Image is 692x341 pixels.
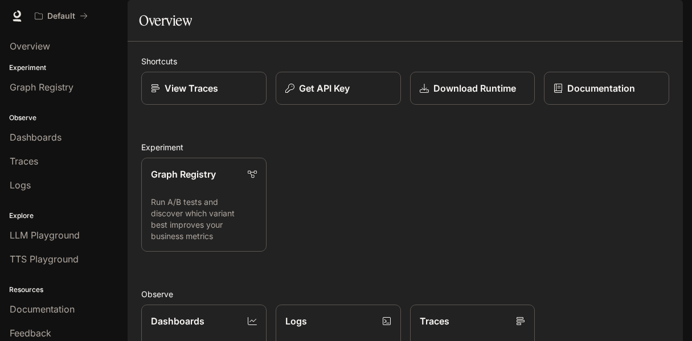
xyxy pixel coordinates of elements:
h2: Observe [141,288,669,300]
h2: Experiment [141,141,669,153]
a: View Traces [141,72,267,105]
p: Get API Key [299,81,350,95]
a: Download Runtime [410,72,535,105]
p: Default [47,11,75,21]
p: View Traces [165,81,218,95]
a: Documentation [544,72,669,105]
button: Get API Key [276,72,401,105]
p: Graph Registry [151,167,216,181]
button: All workspaces [30,5,93,27]
p: Documentation [567,81,635,95]
p: Traces [420,314,449,328]
p: Download Runtime [433,81,516,95]
p: Run A/B tests and discover which variant best improves your business metrics [151,196,257,242]
h2: Shortcuts [141,55,669,67]
p: Logs [285,314,307,328]
h1: Overview [139,9,192,32]
p: Dashboards [151,314,204,328]
a: Graph RegistryRun A/B tests and discover which variant best improves your business metrics [141,158,267,252]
